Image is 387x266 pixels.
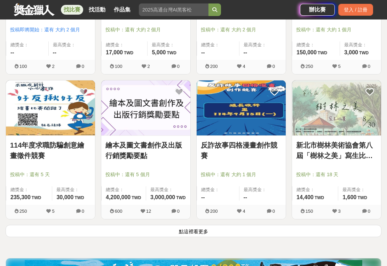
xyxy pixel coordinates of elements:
span: TWD [359,50,369,55]
span: 最高獎金： [150,186,186,193]
span: 4 [243,64,245,69]
a: 新北市樹林美術協會第八屆「樹林之美」寫生比賽活動 [296,140,377,161]
span: 最高獎金： [342,186,377,193]
span: 3,000 [344,49,358,55]
button: 點這裡看更多 [6,225,381,237]
span: 總獎金： [297,41,335,48]
span: 0 [82,209,84,214]
input: 2025高通台灣AI黑客松 [139,3,208,16]
span: 2 [147,64,150,69]
span: 最高獎金： [244,186,282,193]
span: 30,000 [56,194,73,200]
span: 14,400 [297,194,314,200]
span: 2 [52,64,54,69]
span: 0 [273,209,275,214]
span: 3,000,000 [150,194,175,200]
span: 4 [243,209,245,214]
span: 150,000 [297,49,317,55]
a: 找活動 [86,5,108,15]
span: TWD [315,195,324,200]
span: 250 [306,64,313,69]
span: 250 [19,209,27,214]
span: 投稿中：還有 5 個月 [105,171,186,178]
img: Cover Image [197,80,286,135]
span: -- [10,49,14,55]
a: 114年度求職防騙創意繪畫徵件競賽 [10,140,91,161]
span: 5 [52,209,54,214]
span: 投稿中：還有 大約 1 個月 [201,171,282,178]
span: 最高獎金： [244,41,282,48]
a: 找比賽 [61,5,83,15]
span: 200 [210,209,218,214]
span: TWD [74,195,84,200]
span: 投稿中：還有 18 天 [296,171,377,178]
span: 0 [177,64,180,69]
img: Cover Image [292,80,381,135]
span: 0 [368,64,370,69]
span: 總獎金： [10,186,48,193]
span: 5,000 [152,49,166,55]
span: 最高獎金： [344,41,377,48]
img: Cover Image [6,80,95,135]
span: 最高獎金： [152,41,186,48]
span: 總獎金： [201,186,235,193]
a: 辦比賽 [300,4,335,16]
a: 反詐故事四格漫畫創作競賽 [201,140,282,161]
span: 總獎金： [201,41,235,48]
a: 繪本及圖文書創作及出版行銷獎勵要點 [105,140,186,161]
span: TWD [124,50,133,55]
span: 總獎金： [297,186,334,193]
a: Cover Image [101,80,190,136]
span: 最高獎金： [53,41,91,48]
span: 5 [338,64,340,69]
span: 總獎金： [10,41,44,48]
span: 0 [82,64,84,69]
span: 150 [306,209,313,214]
span: 600 [115,209,123,214]
a: Cover Image [197,80,286,136]
a: Cover Image [6,80,95,136]
span: 0 [273,64,275,69]
span: 總獎金： [106,186,142,193]
span: 3 [338,209,340,214]
span: TWD [32,195,41,200]
span: 投稿中：還有 大約 2 個月 [105,26,186,33]
span: -- [53,49,57,55]
span: 1,600 [342,194,356,200]
a: 作品集 [111,5,133,15]
span: TWD [167,50,176,55]
span: TWD [318,50,327,55]
span: 17,000 [106,49,123,55]
span: 投稿中：還有 大約 2 個月 [201,26,282,33]
span: 0 [177,209,180,214]
span: 100 [19,64,27,69]
span: 投稿中：還有 5 天 [10,171,91,178]
span: 總獎金： [106,41,143,48]
span: 0 [368,209,370,214]
span: -- [244,194,247,200]
span: 4,200,000 [106,194,131,200]
span: TWD [358,195,367,200]
span: 100 [115,64,123,69]
span: -- [201,194,205,200]
span: 235,300 [10,194,31,200]
span: TWD [176,195,185,200]
div: 登入 / 註冊 [338,4,373,16]
span: 200 [210,64,218,69]
span: 投稿即將開始：還有 大約 2 個月 [10,26,91,33]
span: -- [244,49,247,55]
span: TWD [132,195,141,200]
img: Cover Image [101,80,190,135]
span: 投稿中：還有 大約 1 個月 [296,26,377,33]
span: -- [201,49,205,55]
span: 最高獎金： [56,186,91,193]
a: Cover Image [292,80,381,136]
span: 12 [146,209,151,214]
